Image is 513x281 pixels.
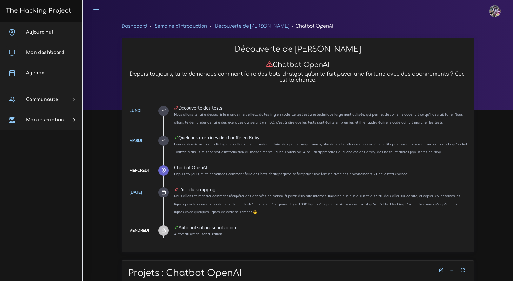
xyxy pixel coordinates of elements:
a: Mardi [130,138,142,143]
a: Semaine d'introduction [155,24,207,29]
li: Chatbot OpenAI [289,22,333,30]
a: Lundi [130,108,141,113]
div: Découverte des tests [174,106,467,110]
small: Nous allons te montrer comment récupérer des données en masse à partir d'un site internet. Imagin... [174,194,461,214]
h5: Depuis toujours, tu te demandes comment faire des bots chatgpt qu'on te fait payer une fortune av... [128,71,467,83]
a: Découverte de [PERSON_NAME] [215,24,289,29]
h1: Projets : Chatbot OpenAI [128,268,467,279]
img: eg54bupqcshyolnhdacp.jpg [489,5,501,17]
a: [DATE] [130,190,142,195]
small: Nous allons te faire découvrir le monde merveilleux du testing en code. Le test est une technique... [174,112,463,124]
h3: The Hacking Project [4,7,71,14]
span: Mon dashboard [26,50,64,55]
span: Agenda [26,70,44,75]
h3: Chatbot OpenAI [128,61,467,69]
span: Communauté [26,97,58,102]
span: Mon inscription [26,117,64,122]
small: Depuis toujours, tu te demandes comment faire des bots chatgpt qu'on te fait payer une fortune av... [174,172,408,176]
small: Pour ce deuxième jour en Ruby, nous allons te demander de faire des petits programmes, afin de te... [174,142,467,154]
small: Automatisation, serialization [174,232,222,236]
div: Automatisation, serialization [174,225,467,230]
span: Aujourd'hui [26,30,53,35]
div: L'art du scrapping [174,187,467,192]
div: Chatbot OpenAI [174,165,467,170]
a: Dashboard [122,24,147,29]
div: Quelques exercices de chauffe en Ruby [174,136,467,140]
div: Vendredi [130,227,149,234]
div: Mercredi [130,167,149,174]
h2: Découverte de [PERSON_NAME] [128,45,467,54]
